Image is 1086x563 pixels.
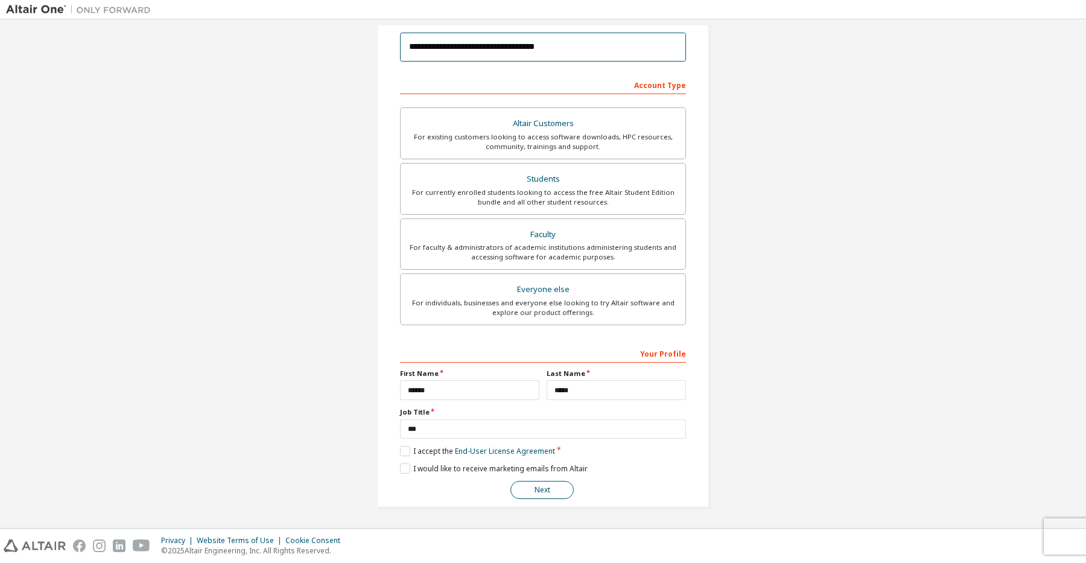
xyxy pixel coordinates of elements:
div: For currently enrolled students looking to access the free Altair Student Edition bundle and all ... [408,188,678,207]
img: facebook.svg [73,539,86,552]
div: For existing customers looking to access software downloads, HPC resources, community, trainings ... [408,132,678,151]
label: First Name [400,369,539,378]
button: Next [510,481,574,499]
div: For faculty & administrators of academic institutions administering students and accessing softwa... [408,243,678,262]
img: linkedin.svg [113,539,125,552]
p: © 2025 Altair Engineering, Inc. All Rights Reserved. [161,546,348,556]
div: Account Type [400,75,686,94]
div: Privacy [161,536,197,546]
img: Altair One [6,4,157,16]
div: Everyone else [408,281,678,298]
label: I would like to receive marketing emails from Altair [400,463,588,474]
label: Last Name [547,369,686,378]
div: For individuals, businesses and everyone else looking to try Altair software and explore our prod... [408,298,678,317]
div: Your Profile [400,343,686,363]
img: altair_logo.svg [4,539,66,552]
div: Faculty [408,226,678,243]
div: Website Terms of Use [197,536,285,546]
label: I accept the [400,446,555,456]
div: Altair Customers [408,115,678,132]
div: Cookie Consent [285,536,348,546]
img: youtube.svg [133,539,150,552]
img: instagram.svg [93,539,106,552]
label: Job Title [400,407,686,417]
a: End-User License Agreement [455,446,555,456]
div: Students [408,171,678,188]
